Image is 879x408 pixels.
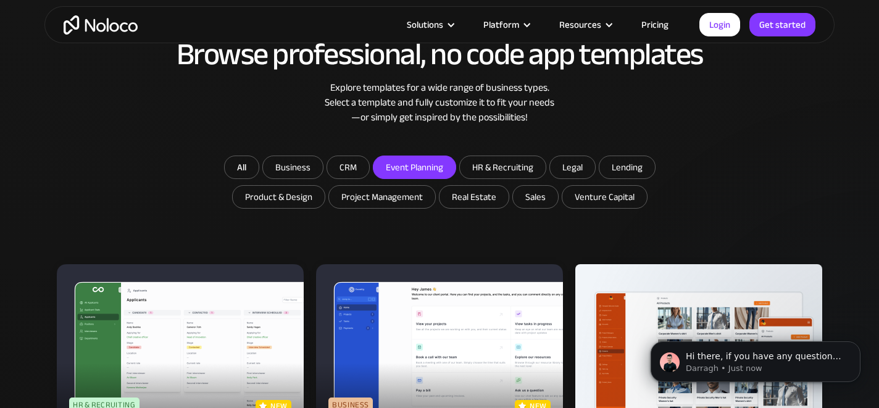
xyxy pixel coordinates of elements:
h2: Browse professional, no code app templates [57,38,822,71]
iframe: Intercom notifications message [632,315,879,402]
a: Pricing [626,17,684,33]
form: Email Form [193,156,686,212]
div: Resources [544,17,626,33]
div: Solutions [391,17,468,33]
div: Solutions [407,17,443,33]
a: Login [699,13,740,36]
div: Resources [559,17,601,33]
div: Platform [468,17,544,33]
div: Platform [483,17,519,33]
a: Get started [749,13,815,36]
div: Explore templates for a wide range of business types. Select a template and fully customize it to... [57,80,822,125]
a: home [64,15,138,35]
a: All [224,156,259,179]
